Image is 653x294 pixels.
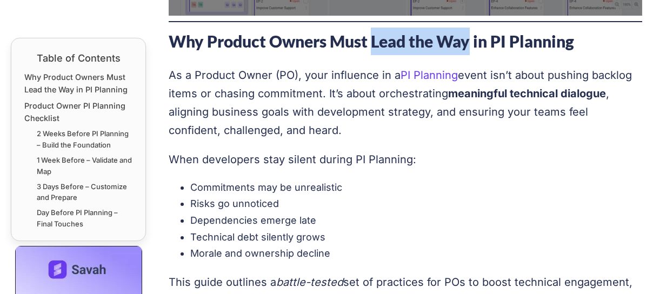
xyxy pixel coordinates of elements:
[24,71,132,96] a: Why Product Owners Must Lead the Way in PI Planning
[169,150,642,169] p: When developers stay silent during PI Planning:
[190,196,642,212] li: Risks go unnoticed
[37,181,132,204] a: 3 Days Before – Customize and Prepare
[190,229,642,246] li: Technical debt silently grows
[190,212,642,229] li: Dependencies emerge late
[599,242,653,294] iframe: Chat Widget
[37,207,132,230] a: Day Before PI Planning – Final Touches
[169,31,574,51] strong: Why Product Owners Must Lead the Way in PI Planning
[190,179,642,196] li: Commitments may be unrealistic
[401,69,458,82] a: PI Planning
[190,245,642,262] li: Morale and ownership decline
[37,128,132,151] a: 2 Weeks Before PI Planning – Build the Foundation
[24,99,132,124] a: Product Owner PI Planning Checklist
[169,66,642,139] p: As a Product Owner (PO), your influence in a event isn’t about pushing backlog items or chasing c...
[276,276,343,289] em: battle-tested
[448,87,606,100] strong: meaningful technical dialogue
[24,51,132,65] div: Table of Contents
[37,155,132,177] a: 1 Week Before – Validate and Map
